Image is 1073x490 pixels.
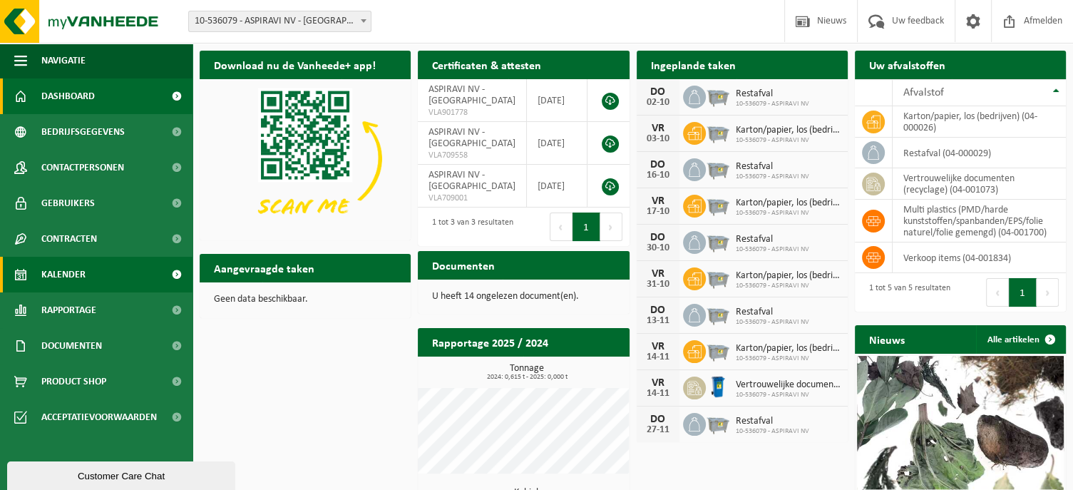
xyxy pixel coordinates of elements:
[214,295,396,305] p: Geen data beschikbaar.
[41,399,157,435] span: Acceptatievoorwaarden
[418,328,563,356] h2: Rapportage 2025 / 2024
[736,161,809,173] span: Restafval
[418,51,555,78] h2: Certificaten & attesten
[41,364,106,399] span: Product Shop
[644,425,672,435] div: 27-11
[644,389,672,399] div: 14-11
[41,221,97,257] span: Contracten
[644,232,672,243] div: DO
[644,414,672,425] div: DO
[644,268,672,280] div: VR
[736,88,809,100] span: Restafval
[600,213,622,241] button: Next
[428,150,515,161] span: VLA709558
[41,150,124,185] span: Contactpersonen
[200,79,411,238] img: Download de VHEPlus App
[706,193,730,217] img: WB-2500-GAL-GY-01
[986,278,1009,307] button: Previous
[644,134,672,144] div: 03-10
[644,243,672,253] div: 30-10
[644,377,672,389] div: VR
[736,282,841,290] span: 10-536079 - ASPIRAVI NV
[736,234,809,245] span: Restafval
[573,213,600,241] button: 1
[41,78,95,114] span: Dashboard
[425,374,629,381] span: 2024: 0,615 t - 2025: 0,000 t
[855,51,960,78] h2: Uw afvalstoffen
[428,193,515,204] span: VLA709001
[736,416,809,427] span: Restafval
[200,51,390,78] h2: Download nu de Vanheede+ app!
[644,170,672,180] div: 16-10
[644,123,672,134] div: VR
[736,209,841,218] span: 10-536079 - ASPIRAVI NV
[736,354,841,363] span: 10-536079 - ASPIRAVI NV
[428,170,515,192] span: ASPIRAVI NV - [GEOGRAPHIC_DATA]
[736,136,841,145] span: 10-536079 - ASPIRAVI NV
[644,280,672,290] div: 31-10
[736,198,841,209] span: Karton/papier, los (bedrijven)
[7,459,238,490] iframe: chat widget
[189,11,371,31] span: 10-536079 - ASPIRAVI NV - HARELBEKE
[706,338,730,362] img: WB-2500-GAL-GY-01
[41,257,86,292] span: Kalender
[893,243,1066,273] td: verkoop items (04-001834)
[644,316,672,326] div: 13-11
[706,229,730,253] img: WB-2500-GAL-GY-01
[736,427,809,436] span: 10-536079 - ASPIRAVI NV
[644,159,672,170] div: DO
[706,302,730,326] img: WB-2500-GAL-GY-01
[706,83,730,108] img: WB-2500-GAL-GY-01
[893,106,1066,138] td: karton/papier, los (bedrijven) (04-000026)
[736,343,841,354] span: Karton/papier, los (bedrijven)
[736,318,809,327] span: 10-536079 - ASPIRAVI NV
[706,374,730,399] img: WB-0240-HPE-BE-09
[644,352,672,362] div: 14-11
[736,245,809,254] span: 10-536079 - ASPIRAVI NV
[527,122,587,165] td: [DATE]
[644,86,672,98] div: DO
[425,364,629,381] h3: Tonnage
[893,200,1066,243] td: multi plastics (PMD/harde kunststoffen/spanbanden/EPS/folie naturel/folie gemengd) (04-001700)
[644,98,672,108] div: 02-10
[188,11,371,32] span: 10-536079 - ASPIRAVI NV - HARELBEKE
[1037,278,1059,307] button: Next
[41,328,102,364] span: Documenten
[706,265,730,290] img: WB-2500-GAL-GY-01
[893,138,1066,168] td: restafval (04-000029)
[706,411,730,435] img: WB-2500-GAL-GY-01
[706,120,730,144] img: WB-2500-GAL-GY-01
[644,341,672,352] div: VR
[428,127,515,149] span: ASPIRAVI NV - [GEOGRAPHIC_DATA]
[736,173,809,181] span: 10-536079 - ASPIRAVI NV
[736,307,809,318] span: Restafval
[736,100,809,108] span: 10-536079 - ASPIRAVI NV
[736,125,841,136] span: Karton/papier, los (bedrijven)
[855,325,919,353] h2: Nieuws
[550,213,573,241] button: Previous
[903,87,944,98] span: Afvalstof
[893,168,1066,200] td: vertrouwelijke documenten (recyclage) (04-001073)
[706,156,730,180] img: WB-2500-GAL-GY-01
[428,84,515,106] span: ASPIRAVI NV - [GEOGRAPHIC_DATA]
[976,325,1064,354] a: Alle artikelen
[637,51,750,78] h2: Ingeplande taken
[736,379,841,391] span: Vertrouwelijke documenten (recyclage)
[644,207,672,217] div: 17-10
[432,292,615,302] p: U heeft 14 ongelezen document(en).
[736,391,841,399] span: 10-536079 - ASPIRAVI NV
[428,107,515,118] span: VLA901778
[644,195,672,207] div: VR
[644,305,672,316] div: DO
[425,211,513,243] div: 1 tot 3 van 3 resultaten
[527,165,587,208] td: [DATE]
[41,292,96,328] span: Rapportage
[41,185,95,221] span: Gebruikers
[41,43,86,78] span: Navigatie
[523,356,628,384] a: Bekijk rapportage
[736,270,841,282] span: Karton/papier, los (bedrijven)
[1009,278,1037,307] button: 1
[200,254,329,282] h2: Aangevraagde taken
[41,114,125,150] span: Bedrijfsgegevens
